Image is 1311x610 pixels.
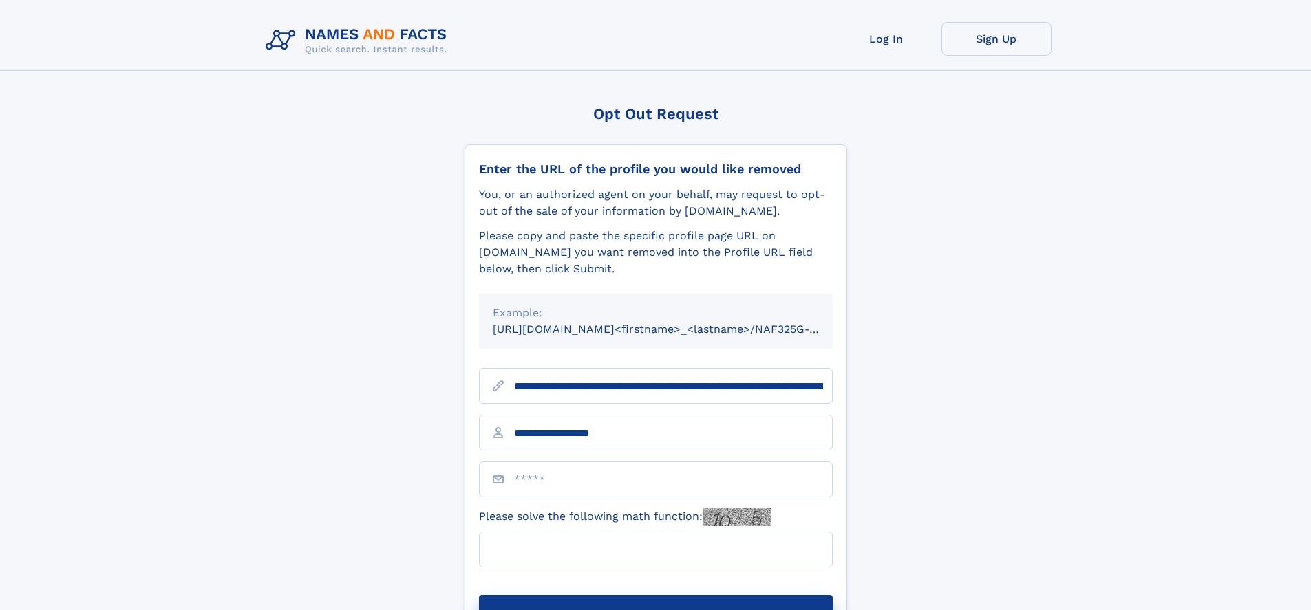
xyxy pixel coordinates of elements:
[260,22,458,59] img: Logo Names and Facts
[465,105,847,122] div: Opt Out Request
[831,22,941,56] a: Log In
[479,228,833,277] div: Please copy and paste the specific profile page URL on [DOMAIN_NAME] you want removed into the Pr...
[479,162,833,177] div: Enter the URL of the profile you would like removed
[493,305,819,321] div: Example:
[493,323,859,336] small: [URL][DOMAIN_NAME]<firstname>_<lastname>/NAF325G-xxxxxxxx
[479,186,833,219] div: You, or an authorized agent on your behalf, may request to opt-out of the sale of your informatio...
[479,508,771,526] label: Please solve the following math function:
[941,22,1052,56] a: Sign Up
